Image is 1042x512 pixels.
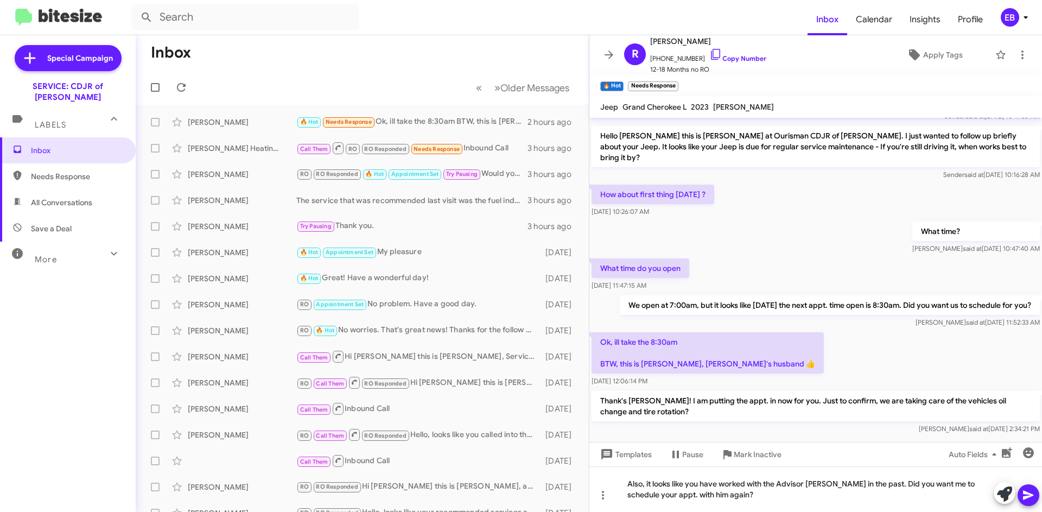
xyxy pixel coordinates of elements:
[949,445,1001,464] span: Auto Fields
[188,169,296,180] div: [PERSON_NAME]
[500,82,569,94] span: Older Messages
[916,318,1040,326] span: [PERSON_NAME] [DATE] 11:52:33 AM
[540,247,580,258] div: [DATE]
[391,170,439,178] span: Appointment Set
[47,53,113,64] span: Special Campaign
[650,48,766,64] span: [PHONE_NUMBER]
[528,143,580,154] div: 3 hours ago
[528,169,580,180] div: 3 hours ago
[296,376,540,389] div: Hi [PERSON_NAME] this is [PERSON_NAME], Service Manager at Ourisman CDJR of [PERSON_NAME]. Just w...
[296,141,528,155] div: Inbound Call
[188,299,296,310] div: [PERSON_NAME]
[650,64,766,75] span: 12-18 Months no RO
[540,482,580,492] div: [DATE]
[598,445,652,464] span: Templates
[316,301,364,308] span: Appointment Set
[940,445,1009,464] button: Auto Fields
[414,146,460,153] span: Needs Response
[188,429,296,440] div: [PERSON_NAME]
[622,102,687,112] span: Grand Cherokee L
[348,146,357,153] span: RO
[296,298,540,311] div: No problem. Have a good day.
[316,170,358,178] span: RO Responded
[943,170,1040,179] span: Sender [DATE] 10:16:28 AM
[300,483,309,490] span: RO
[296,116,528,128] div: Ok, ill take the 8:30am BTW, this is [PERSON_NAME], [PERSON_NAME]'s husband 👍
[296,481,540,493] div: Hi [PERSON_NAME] this is [PERSON_NAME], at Ourisman CDJR of [PERSON_NAME]. Our records indicate t...
[589,445,660,464] button: Templates
[35,255,57,264] span: More
[540,273,580,284] div: [DATE]
[628,81,678,91] small: Needs Response
[296,454,540,467] div: Inbound Call
[712,445,790,464] button: Mark Inactive
[296,402,540,415] div: Inbound Call
[300,458,328,465] span: Call Them
[528,195,580,206] div: 3 hours ago
[326,249,373,256] span: Appointment Set
[300,146,328,153] span: Call Them
[300,170,309,178] span: RO
[540,351,580,362] div: [DATE]
[589,466,1042,512] div: Also, it looks like you have worked with the Advisor [PERSON_NAME] in the past. Did you want me t...
[1001,8,1019,27] div: EB
[188,117,296,128] div: [PERSON_NAME]
[300,380,309,387] span: RO
[691,102,709,112] span: 2023
[847,4,901,35] span: Calendar
[188,221,296,232] div: [PERSON_NAME]
[620,295,1040,315] p: We open at 7:00am, but it looks like [DATE] the next appt. time open is 8:30am. Did you want us t...
[300,118,319,125] span: 🔥 Hot
[949,4,992,35] span: Profile
[296,195,528,206] div: The service that was recommended last visit was the fuel induction service, brake fluid service, ...
[188,325,296,336] div: [PERSON_NAME]
[300,406,328,413] span: Call Them
[879,45,990,65] button: Apply Tags
[592,391,1040,421] p: Thank's [PERSON_NAME]! I am putting the appt. in now for you. Just to confirm, we are taking care...
[188,482,296,492] div: [PERSON_NAME]
[919,425,1040,433] span: [PERSON_NAME] [DATE] 2:34:21 PM
[296,220,528,232] div: Thank you.
[470,77,576,99] nav: Page navigation example
[300,275,319,282] span: 🔥 Hot
[300,327,309,334] span: RO
[600,81,624,91] small: 🔥 Hot
[31,223,72,234] span: Save a Deal
[600,102,618,112] span: Jeep
[300,223,332,230] span: Try Pausing
[713,102,774,112] span: [PERSON_NAME]
[188,195,296,206] div: [PERSON_NAME]
[296,350,540,363] div: Hi [PERSON_NAME] this is [PERSON_NAME], Service Manager at Ourisman CDJR of Bowie. Just wanted to...
[494,81,500,94] span: »
[923,45,963,65] span: Apply Tags
[151,44,191,61] h1: Inbox
[682,445,703,464] span: Pause
[188,377,296,388] div: [PERSON_NAME]
[964,170,983,179] span: said at
[296,428,540,441] div: Hello, looks like you called into the dealership . Has someone assisted you accordingly?
[966,318,985,326] span: said at
[188,403,296,414] div: [PERSON_NAME]
[660,445,712,464] button: Pause
[31,197,92,208] span: All Conversations
[300,354,328,361] span: Call Them
[592,126,1040,167] p: Hello [PERSON_NAME] this is [PERSON_NAME] at Ourisman CDJR of [PERSON_NAME]. I just wanted to fol...
[326,118,372,125] span: Needs Response
[469,77,488,99] button: Previous
[901,4,949,35] span: Insights
[592,332,824,374] p: Ok, ill take the 8:30am BTW, this is [PERSON_NAME], [PERSON_NAME]'s husband 👍
[734,445,781,464] span: Mark Inactive
[912,222,1040,241] p: What time?
[992,8,1030,27] button: EB
[188,351,296,362] div: [PERSON_NAME]
[31,171,123,182] span: Needs Response
[296,168,528,180] div: Would you like one of the representatives to call you about any vehicle concerns?
[300,432,309,439] span: RO
[808,4,847,35] span: Inbox
[316,432,344,439] span: Call Them
[316,327,334,334] span: 🔥 Hot
[131,4,359,30] input: Search
[709,54,766,62] a: Copy Number
[35,120,66,130] span: Labels
[316,483,358,490] span: RO Responded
